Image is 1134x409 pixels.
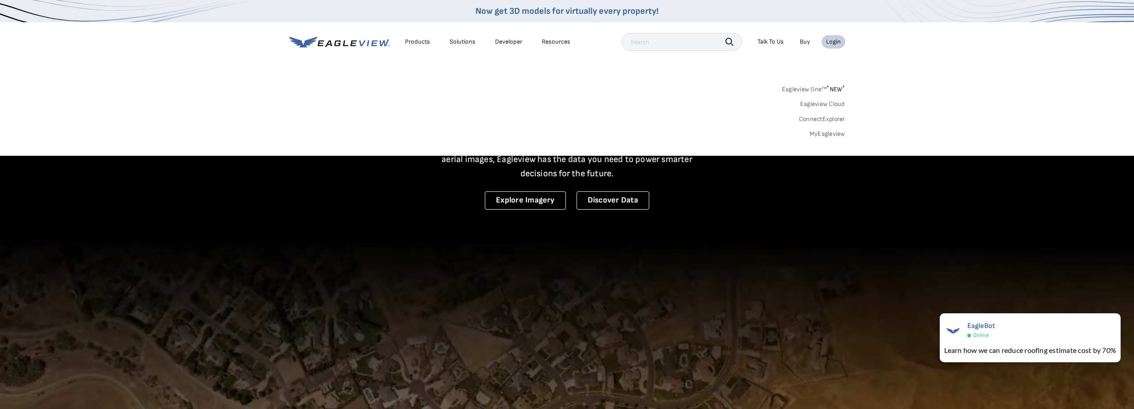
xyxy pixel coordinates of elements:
span: EagleBot [967,322,995,330]
div: Resources [542,38,570,46]
p: A new era starts here. Built on more than 3.5 billion high-resolution aerial images, Eagleview ha... [431,138,704,181]
span: Online [973,332,989,339]
a: MyEagleview [810,130,845,138]
div: Solutions [450,38,475,46]
a: Buy [800,38,810,46]
div: Talk To Us [757,38,784,46]
div: Login [826,38,841,46]
input: Search [621,33,742,51]
a: Developer [495,38,522,46]
a: Explore Imagery [485,191,566,210]
div: Products [405,38,430,46]
img: EagleBot [944,322,962,340]
a: Eagleview One™*NEW* [782,83,845,93]
div: Learn how we can reduce roofing estimate cost by 70% [944,345,1116,356]
a: Now get 3D models for virtually every property! [475,6,659,16]
a: Discover Data [577,191,649,210]
span: NEW [827,85,845,93]
a: Eagleview Cloud [800,100,845,108]
a: ConnectExplorer [799,115,845,123]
